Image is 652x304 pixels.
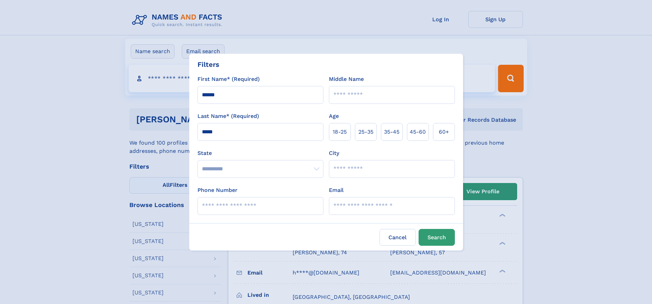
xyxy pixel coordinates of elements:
label: Phone Number [197,186,238,194]
label: Age [329,112,339,120]
label: Cancel [380,229,416,246]
span: 25‑35 [358,128,373,136]
span: 60+ [439,128,449,136]
label: First Name* (Required) [197,75,260,83]
button: Search [419,229,455,246]
label: Email [329,186,344,194]
label: Middle Name [329,75,364,83]
div: Filters [197,59,219,70]
span: 18‑25 [333,128,347,136]
label: State [197,149,323,157]
span: 35‑45 [384,128,399,136]
label: Last Name* (Required) [197,112,259,120]
label: City [329,149,339,157]
span: 45‑60 [410,128,426,136]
